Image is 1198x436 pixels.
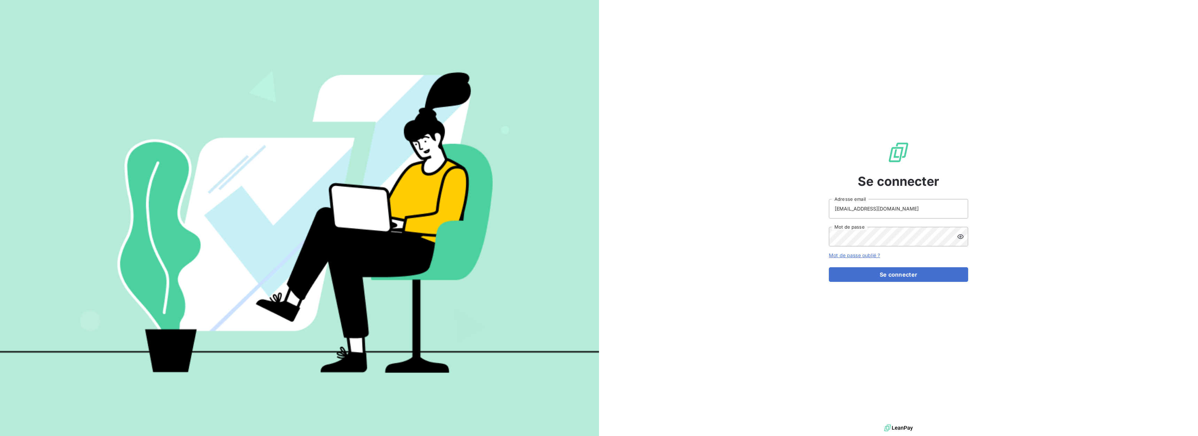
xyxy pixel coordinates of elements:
img: logo [884,423,913,433]
button: Se connecter [829,267,968,282]
span: Se connecter [858,172,939,191]
img: Logo LeanPay [887,141,910,164]
a: Mot de passe oublié ? [829,252,880,258]
input: placeholder [829,199,968,219]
